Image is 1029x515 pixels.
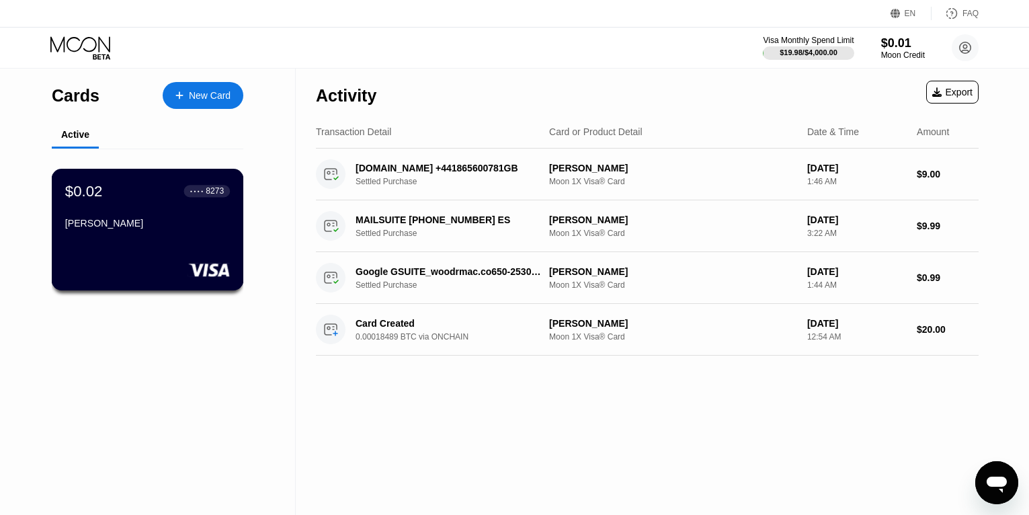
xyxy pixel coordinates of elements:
[549,332,796,342] div: Moon 1X Visa® Card
[807,332,906,342] div: 12:54 AM
[316,252,979,304] div: Google GSUITE_woodrmac.co650-2530000 USSettled Purchase[PERSON_NAME]Moon 1X Visa® Card[DATE]1:44 ...
[549,177,796,186] div: Moon 1X Visa® Card
[549,318,796,329] div: [PERSON_NAME]
[807,266,906,277] div: [DATE]
[881,36,925,50] div: $0.01
[549,229,796,238] div: Moon 1X Visa® Card
[163,82,243,109] div: New Card
[356,280,556,290] div: Settled Purchase
[807,229,906,238] div: 3:22 AM
[891,7,932,20] div: EN
[549,163,796,173] div: [PERSON_NAME]
[917,324,979,335] div: $20.00
[763,36,854,60] div: Visa Monthly Spend Limit$19.98/$4,000.00
[52,169,243,290] div: $0.02● ● ● ●8273[PERSON_NAME]
[975,461,1018,504] iframe: Button to launch messaging window
[61,129,89,140] div: Active
[926,81,979,104] div: Export
[549,214,796,225] div: [PERSON_NAME]
[807,177,906,186] div: 1:46 AM
[807,126,859,137] div: Date & Time
[932,87,973,97] div: Export
[917,221,979,231] div: $9.99
[356,163,542,173] div: [DOMAIN_NAME] +441865600781GB
[189,90,231,102] div: New Card
[356,177,556,186] div: Settled Purchase
[356,214,542,225] div: MAILSUITE [PHONE_NUMBER] ES
[881,36,925,60] div: $0.01Moon Credit
[356,266,542,277] div: Google GSUITE_woodrmac.co650-2530000 US
[52,86,99,106] div: Cards
[807,163,906,173] div: [DATE]
[356,332,556,342] div: 0.00018489 BTC via ONCHAIN
[65,218,230,229] div: [PERSON_NAME]
[807,280,906,290] div: 1:44 AM
[190,189,204,193] div: ● ● ● ●
[917,126,949,137] div: Amount
[549,266,796,277] div: [PERSON_NAME]
[206,186,224,196] div: 8273
[763,36,854,45] div: Visa Monthly Spend Limit
[316,304,979,356] div: Card Created0.00018489 BTC via ONCHAIN[PERSON_NAME]Moon 1X Visa® Card[DATE]12:54 AM$20.00
[356,318,542,329] div: Card Created
[356,229,556,238] div: Settled Purchase
[905,9,916,18] div: EN
[316,86,376,106] div: Activity
[807,318,906,329] div: [DATE]
[780,48,837,56] div: $19.98 / $4,000.00
[932,7,979,20] div: FAQ
[549,280,796,290] div: Moon 1X Visa® Card
[316,149,979,200] div: [DOMAIN_NAME] +441865600781GBSettled Purchase[PERSON_NAME]Moon 1X Visa® Card[DATE]1:46 AM$9.00
[65,182,103,200] div: $0.02
[807,214,906,225] div: [DATE]
[917,169,979,180] div: $9.00
[316,126,391,137] div: Transaction Detail
[917,272,979,283] div: $0.99
[549,126,643,137] div: Card or Product Detail
[881,50,925,60] div: Moon Credit
[316,200,979,252] div: MAILSUITE [PHONE_NUMBER] ESSettled Purchase[PERSON_NAME]Moon 1X Visa® Card[DATE]3:22 AM$9.99
[962,9,979,18] div: FAQ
